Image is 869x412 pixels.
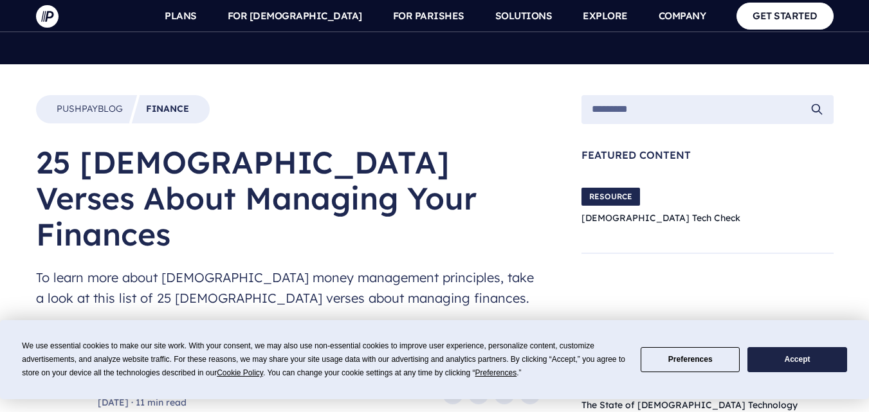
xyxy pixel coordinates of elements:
span: [DATE] 11 min read [98,397,210,409]
span: Cookie Policy [217,368,263,377]
div: We use essential cookies to make our site work. With your consent, we may also use non-essential ... [22,339,625,380]
span: To learn more about [DEMOGRAPHIC_DATA] money management principles, take a look at this list of 2... [36,267,540,309]
a: Finance [146,103,189,116]
a: The State of [DEMOGRAPHIC_DATA] Technology [581,399,798,411]
button: Accept [747,347,846,372]
span: Pushpay [57,103,98,114]
button: Preferences [641,347,740,372]
span: RESOURCE [581,188,640,206]
a: GET STARTED [736,3,834,29]
a: PushpayBlog [57,103,123,116]
h1: 25 [DEMOGRAPHIC_DATA] Verses About Managing Your Finances [36,144,540,252]
img: Church Tech Check Blog Hero Image [772,175,834,237]
a: [DEMOGRAPHIC_DATA] Tech Check [581,212,740,224]
span: Preferences [475,368,517,377]
span: · [131,397,133,408]
span: Featured Content [581,150,834,160]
